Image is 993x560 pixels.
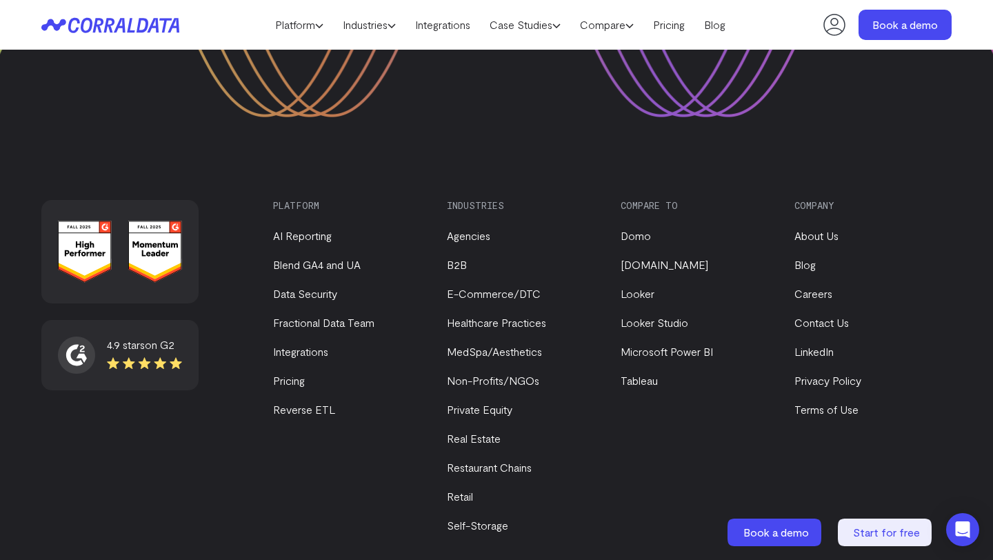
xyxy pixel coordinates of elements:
a: Looker [621,287,654,300]
a: Contact Us [794,316,849,329]
a: Retail [447,490,473,503]
a: Case Studies [480,14,570,35]
a: Private Equity [447,403,512,416]
span: Book a demo [743,526,809,539]
a: Blog [794,258,816,271]
a: Pricing [643,14,694,35]
a: Microsoft Power BI [621,345,713,358]
a: Compare [570,14,643,35]
a: Agencies [447,229,490,242]
a: Industries [333,14,405,35]
a: AI Reporting [273,229,332,242]
h3: Industries [447,200,597,211]
a: Self-Storage [447,519,508,532]
a: Integrations [273,345,328,358]
a: Integrations [405,14,480,35]
h3: Compare to [621,200,771,211]
a: B2B [447,258,467,271]
a: Real Estate [447,432,501,445]
a: Tableau [621,374,658,387]
a: 4.9 starson G2 [58,337,182,374]
a: Non-Profits/NGOs [447,374,539,387]
a: Terms of Use [794,403,859,416]
h3: Company [794,200,945,211]
a: Blog [694,14,735,35]
a: E-Commerce/DTC [447,287,541,300]
a: Start for free [838,519,934,546]
a: Reverse ETL [273,403,335,416]
a: Domo [621,229,651,242]
a: Book a demo [859,10,952,40]
a: Privacy Policy [794,374,861,387]
a: Pricing [273,374,305,387]
a: Blend GA4 and UA [273,258,361,271]
span: Start for free [853,526,920,539]
a: LinkedIn [794,345,834,358]
a: Looker Studio [621,316,688,329]
a: Book a demo [728,519,824,546]
a: Fractional Data Team [273,316,374,329]
span: on G2 [145,338,174,351]
a: Platform [265,14,333,35]
div: Open Intercom Messenger [946,513,979,546]
a: About Us [794,229,839,242]
a: Data Security [273,287,337,300]
a: MedSpa/Aesthetics [447,345,542,358]
a: Careers [794,287,832,300]
a: [DOMAIN_NAME] [621,258,708,271]
h3: Platform [273,200,423,211]
div: 4.9 stars [107,337,182,353]
a: Healthcare Practices [447,316,546,329]
a: Restaurant Chains [447,461,532,474]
